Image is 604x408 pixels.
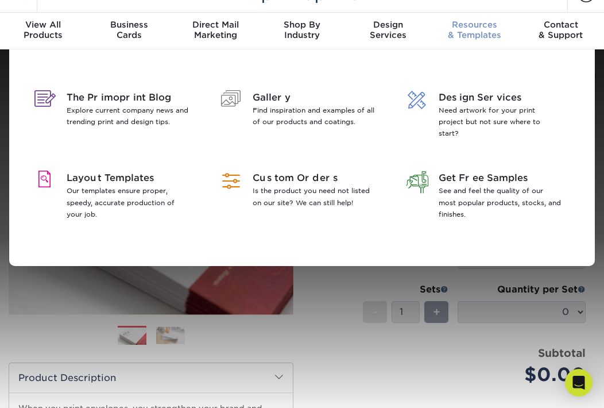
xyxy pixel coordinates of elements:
[218,157,386,226] a: Custom Orders Is the product you need not listed on our site? We can still help!
[431,20,517,30] span: Resources
[259,13,345,49] a: Shop ByIndustry
[259,20,345,40] div: Industry
[32,157,200,238] a: Layout Templates Our templates ensure proper, speedy, accurate production of your job.
[32,77,200,146] a: The Primoprint Blog Explore current company news and trending print and design tips.
[518,20,604,30] span: Contact
[259,20,345,30] span: Shop By
[253,91,375,105] span: Gallery
[431,13,517,49] a: Resources& Templates
[439,185,562,220] p: See and feel the quality of our most popular products, stocks, and finishes.
[173,13,259,49] a: Direct MailMarketing
[439,171,562,185] span: Get Free Samples
[218,77,386,146] a: Gallery Find inspiration and examples of all of our products and coatings.
[173,20,259,30] span: Direct Mail
[431,20,517,40] div: & Templates
[518,20,604,40] div: & Support
[518,13,604,49] a: Contact& Support
[565,369,593,397] div: Open Intercom Messenger
[67,105,189,128] p: Explore current company news and trending print and design tips.
[439,105,562,139] p: Need artwork for your print project but not sure where to start?
[67,91,189,105] span: The Primoprint Blog
[86,13,172,49] a: BusinessCards
[345,13,431,49] a: DesignServices
[253,171,375,185] span: Custom Orders
[345,20,431,40] div: Services
[67,185,189,220] p: Our templates ensure proper, speedy, accurate production of your job.
[253,185,375,208] p: Is the product you need not listed on our site? We can still help!
[253,105,375,128] p: Find inspiration and examples of all of our products and coatings.
[67,171,189,185] span: Layout Templates
[86,20,172,30] span: Business
[173,20,259,40] div: Marketing
[404,157,572,238] a: Get Free Samples See and feel the quality of our most popular products, stocks, and finishes.
[345,20,431,30] span: Design
[439,91,562,105] span: Design Services
[404,77,572,157] a: Design Services Need artwork for your print project but not sure where to start?
[86,20,172,40] div: Cards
